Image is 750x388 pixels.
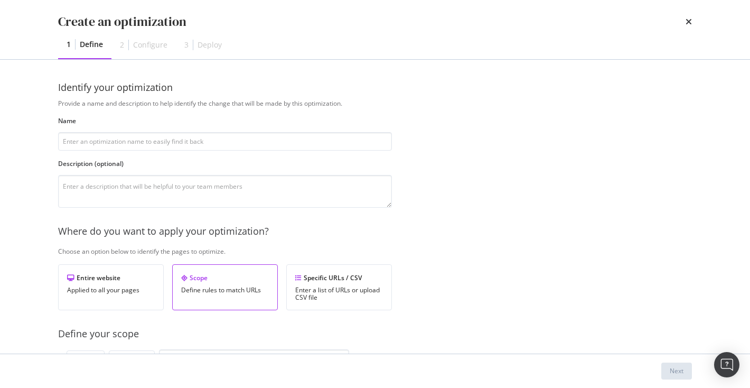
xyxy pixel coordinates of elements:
div: Specific URLs / CSV [295,273,383,282]
input: Enter an optimization name to easily find it back [58,132,392,151]
div: Applied to all your pages [67,287,155,294]
div: Choose an option below to identify the pages to optimize. [58,247,744,256]
div: 2 [120,40,124,50]
div: Scope [181,273,269,282]
div: Where do you want to apply your optimization? [58,225,744,238]
div: Define rules to match URLs [181,287,269,294]
div: Provide a name and description to help identify the change that will be made by this optimization. [58,99,744,108]
div: Configure [133,40,167,50]
div: Open Intercom Messenger [714,352,739,377]
div: Define [80,39,103,50]
div: Enter a list of URLs or upload CSV file [295,287,383,301]
button: URL [67,350,105,367]
button: Equals [109,350,155,367]
div: 3 [184,40,189,50]
div: Next [670,366,683,375]
div: Entire website [67,273,155,282]
div: Deploy [198,40,222,50]
label: Description (optional) [58,159,392,168]
button: Next [661,363,692,380]
div: Identify your optimization [58,81,692,95]
div: times [686,13,692,31]
label: Name [58,116,392,125]
div: 1 [67,39,71,50]
div: Define your scope [58,327,744,341]
div: Create an optimization [58,13,186,31]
